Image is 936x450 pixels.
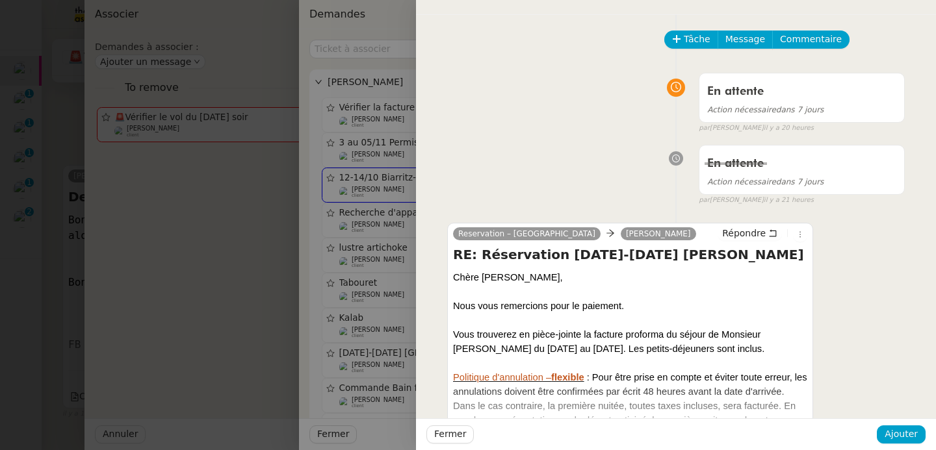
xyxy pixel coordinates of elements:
h4: RE: Réservation [DATE]-[DATE] [PERSON_NAME] [453,245,807,264]
span: Chère [PERSON_NAME], [453,272,563,282]
small: [PERSON_NAME] [699,123,814,134]
span: Nous vous remercions pour le paiement. [453,301,624,311]
span: : Pour être prise en compte et éviter toute erreur, les annulations doivent être confirmées par é... [453,372,807,440]
span: Politique d'annulation – [453,372,584,382]
span: Action nécessaire [707,105,776,114]
span: Répondre [722,227,766,240]
a: [PERSON_NAME] [621,228,696,240]
span: il y a 21 heures [764,195,814,206]
small: [PERSON_NAME] [699,195,814,206]
span: il y a 20 heures [764,123,814,134]
span: Ajouter [885,427,918,442]
button: Tâche [664,31,718,49]
button: Fermer [426,425,474,444]
span: Commentaire [780,32,842,47]
span: Tâche [684,32,710,47]
span: par [699,123,710,134]
span: Action nécessaire [707,177,776,186]
span: dans 7 jours [707,105,824,114]
button: Ajouter [877,425,926,444]
span: par [699,195,710,206]
span: Message [725,32,765,47]
span: Reservation – [GEOGRAPHIC_DATA] [458,229,595,238]
span: dans 7 jours [707,177,824,186]
button: Commentaire [772,31,850,49]
span: En attente [707,158,764,169]
span: Vous trouverez en pièce-jointe la facture proforma du séjour de Monsieur [PERSON_NAME] du [DATE] ... [453,329,764,354]
span: Fermer [434,427,466,442]
button: Message [718,31,773,49]
button: Répondre [718,226,782,240]
b: flexible [551,372,584,382]
span: En attente [707,86,764,97]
